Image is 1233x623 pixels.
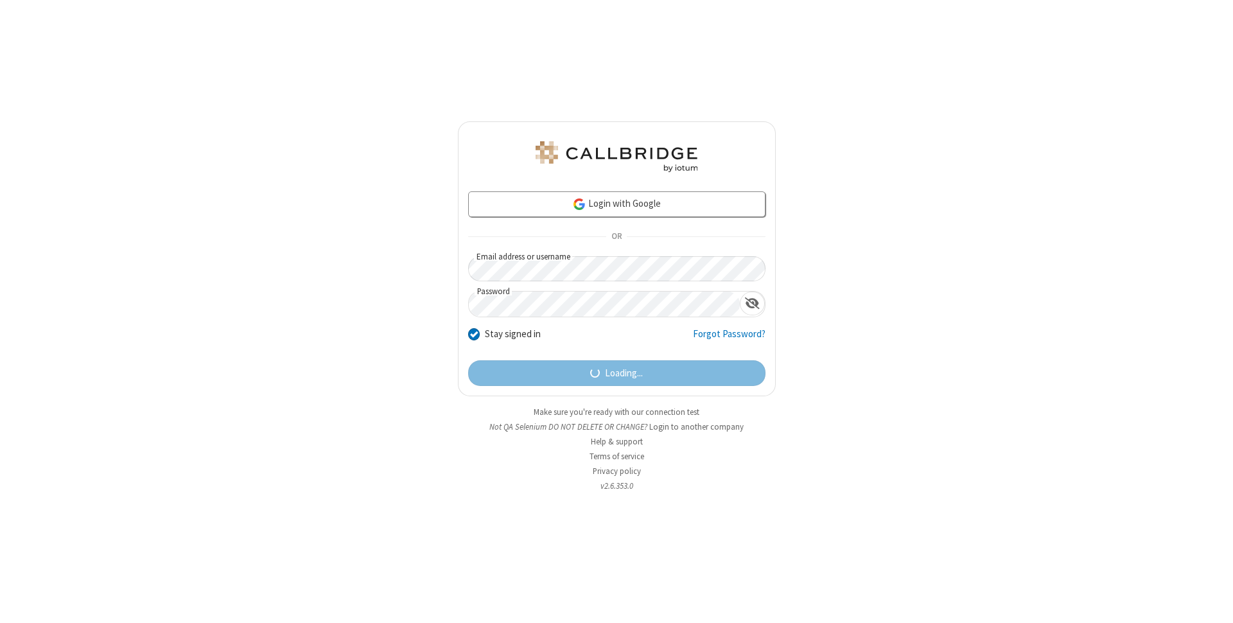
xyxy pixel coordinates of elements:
div: Show password [740,292,765,315]
span: OR [606,228,627,246]
input: Password [469,292,740,317]
span: Loading... [605,366,643,381]
img: QA Selenium DO NOT DELETE OR CHANGE [533,141,700,172]
a: Terms of service [590,451,644,462]
button: Login to another company [649,421,744,433]
a: Privacy policy [593,466,641,477]
a: Help & support [591,436,643,447]
img: google-icon.png [572,197,586,211]
a: Forgot Password? [693,327,765,351]
button: Loading... [468,360,765,386]
input: Email address or username [468,256,765,281]
label: Stay signed in [485,327,541,342]
li: v2.6.353.0 [458,480,776,492]
a: Login with Google [468,191,765,217]
a: Make sure you're ready with our connection test [534,407,699,417]
li: Not QA Selenium DO NOT DELETE OR CHANGE? [458,421,776,433]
